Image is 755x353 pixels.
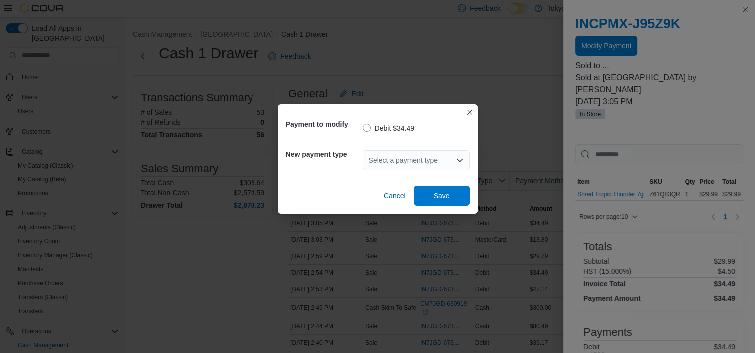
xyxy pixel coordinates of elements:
[380,186,410,206] button: Cancel
[434,191,450,201] span: Save
[464,106,476,118] button: Closes this modal window
[363,122,414,134] label: Debit $34.49
[384,191,406,201] span: Cancel
[369,154,370,166] input: Accessible screen reader label
[286,114,361,134] h5: Payment to modify
[456,156,464,164] button: Open list of options
[414,186,470,206] button: Save
[286,144,361,164] h5: New payment type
